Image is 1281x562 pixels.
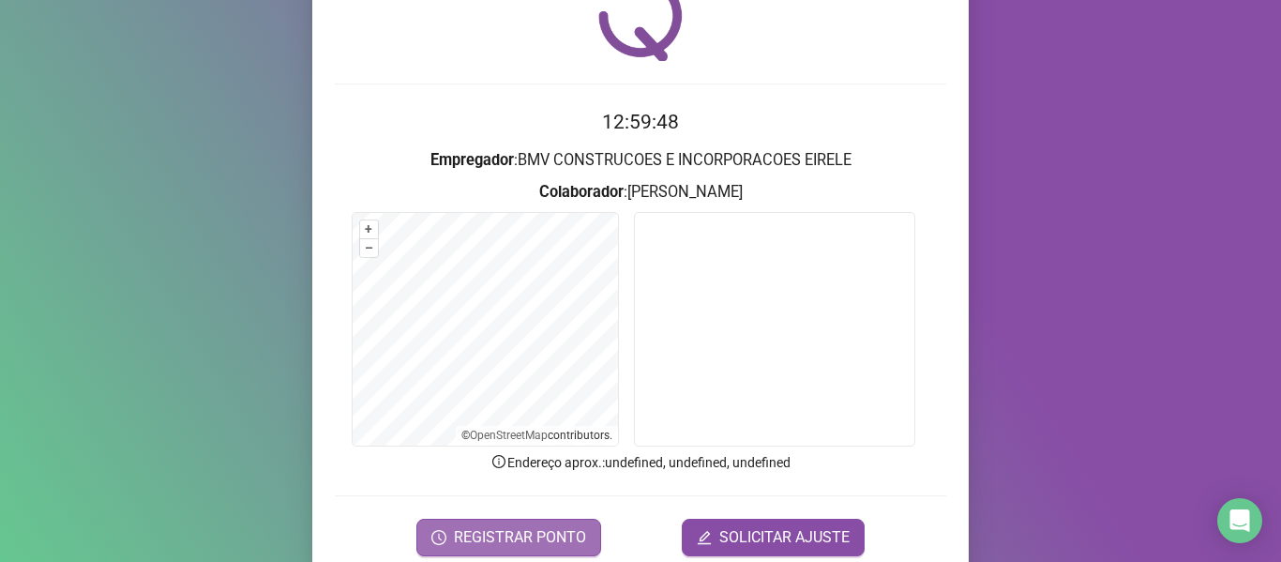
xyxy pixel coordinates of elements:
span: edit [697,530,712,545]
li: © contributors. [461,429,612,442]
button: editSOLICITAR AJUSTE [682,519,865,556]
a: OpenStreetMap [470,429,548,442]
strong: Empregador [430,151,514,169]
span: REGISTRAR PONTO [454,526,586,549]
button: + [360,220,378,238]
div: Open Intercom Messenger [1217,498,1262,543]
span: info-circle [490,453,507,470]
button: REGISTRAR PONTO [416,519,601,556]
span: clock-circle [431,530,446,545]
p: Endereço aprox. : undefined, undefined, undefined [335,452,946,473]
strong: Colaborador [539,183,624,201]
time: 12:59:48 [602,111,679,133]
h3: : [PERSON_NAME] [335,180,946,205]
h3: : BMV CONSTRUCOES E INCORPORACOES EIRELE [335,148,946,173]
span: SOLICITAR AJUSTE [719,526,850,549]
button: – [360,239,378,257]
